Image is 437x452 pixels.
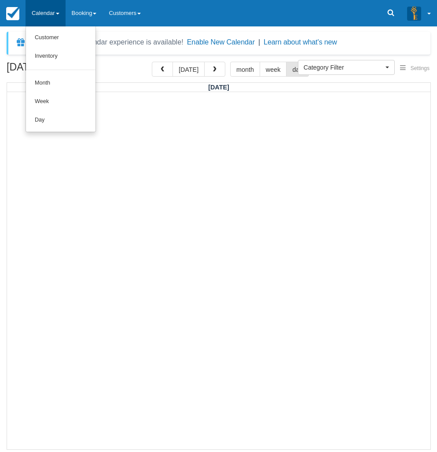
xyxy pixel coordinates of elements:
[26,26,96,132] ul: Calendar
[26,111,95,130] a: Day
[208,84,229,91] span: [DATE]
[173,62,205,77] button: [DATE]
[298,60,395,75] button: Category Filter
[26,74,95,93] a: Month
[407,6,421,20] img: A3
[187,38,255,47] button: Enable New Calendar
[286,62,308,77] button: day
[7,62,118,78] h2: [DATE]
[26,47,95,66] a: Inventory
[264,38,337,46] a: Learn about what's new
[6,7,19,20] img: checkfront-main-nav-mini-logo.png
[395,62,435,75] button: Settings
[26,29,95,47] a: Customer
[411,65,430,71] span: Settings
[304,63,383,72] span: Category Filter
[230,62,260,77] button: month
[260,62,287,77] button: week
[29,37,184,48] div: A new Booking Calendar experience is available!
[26,93,95,111] a: Week
[258,38,260,46] span: |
